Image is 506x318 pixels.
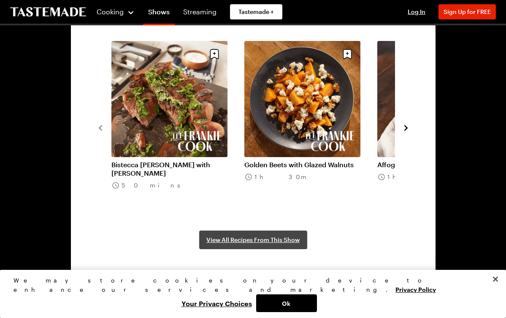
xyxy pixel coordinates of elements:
span: View All Recipes From This Show [206,236,300,244]
a: To Tastemade Home Page [10,7,86,17]
a: Shows [143,2,175,25]
span: Tastemade + [238,8,274,16]
div: Privacy [14,276,485,312]
button: Cooking [96,2,135,22]
a: Affogato Granita [377,160,493,169]
div: 1 / 10 [111,41,244,214]
span: Cooking [97,8,124,16]
a: Tastemade + [230,4,282,19]
button: Close [486,270,505,288]
span: Sign Up for FREE [444,8,491,15]
button: Ok [256,294,317,312]
button: Save recipe [206,46,222,62]
button: navigate to next item [402,122,410,132]
span: Log In [408,8,425,15]
div: 2 / 10 [244,41,377,214]
button: Your Privacy Choices [177,294,256,312]
button: Save recipe [339,46,355,62]
button: Sign Up for FREE [438,4,496,19]
a: Golden Beets with Glazed Walnuts [244,160,360,169]
button: navigate to previous item [96,122,105,132]
div: We may store cookies on your device to enhance our services and marketing. [14,276,485,294]
button: Log In [400,8,433,16]
a: Bistecca [PERSON_NAME] with [PERSON_NAME] [111,160,227,177]
a: View All Recipes From This Show [199,231,307,249]
a: More information about your privacy, opens in a new tab [395,285,436,293]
